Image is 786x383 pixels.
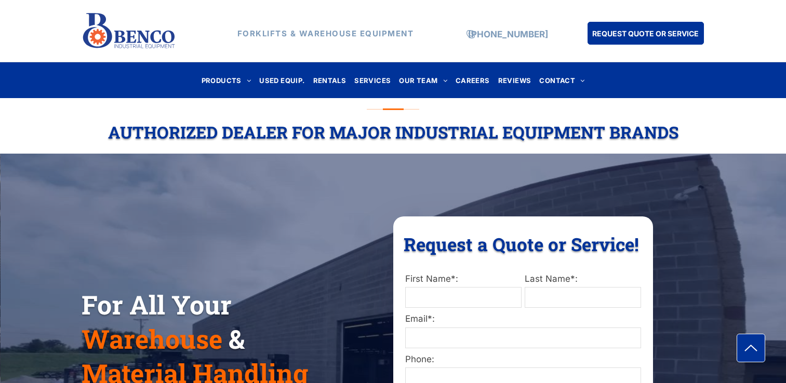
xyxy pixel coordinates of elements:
[451,73,494,87] a: CAREERS
[82,322,222,356] span: Warehouse
[350,73,395,87] a: SERVICES
[404,232,639,256] span: Request a Quote or Service!
[468,29,548,39] a: [PHONE_NUMBER]
[229,322,245,356] span: &
[82,288,232,322] span: For All Your
[309,73,351,87] a: RENTALS
[494,73,536,87] a: REVIEWS
[395,73,451,87] a: OUR TEAM
[405,353,641,366] label: Phone:
[255,73,309,87] a: USED EQUIP.
[525,272,641,286] label: Last Name*:
[237,29,414,38] strong: FORKLIFTS & WAREHOUSE EQUIPMENT
[592,24,699,43] span: REQUEST QUOTE OR SERVICE
[535,73,589,87] a: CONTACT
[405,272,522,286] label: First Name*:
[197,73,256,87] a: PRODUCTS
[588,22,704,45] a: REQUEST QUOTE OR SERVICE
[108,121,678,143] span: Authorized Dealer For Major Industrial Equipment Brands
[405,312,641,326] label: Email*:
